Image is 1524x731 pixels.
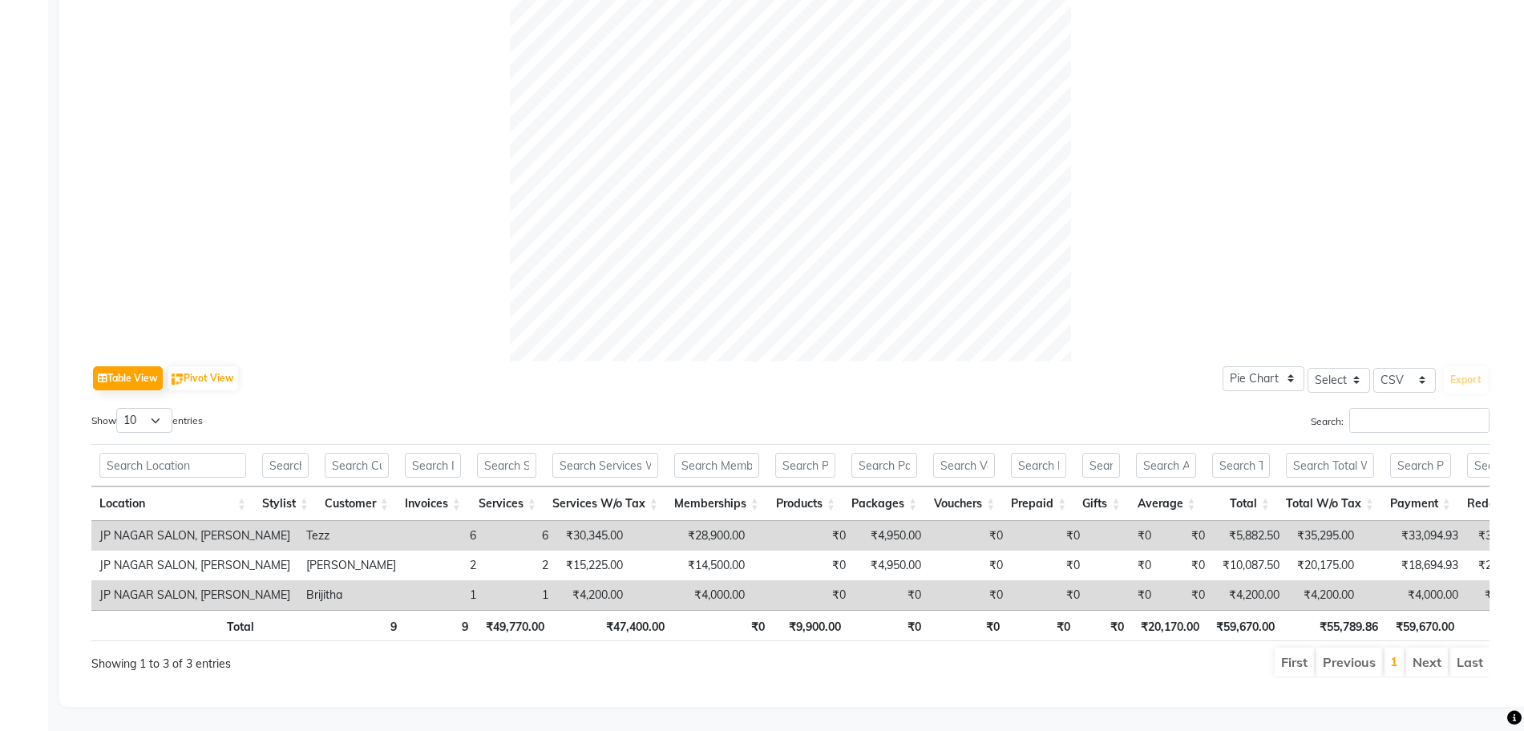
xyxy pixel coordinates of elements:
td: ₹35,295.00 [1288,521,1362,551]
td: JP NAGAR SALON, [PERSON_NAME] [91,551,298,580]
th: Products: activate to sort column ascending [767,487,843,521]
td: ₹0 [1159,580,1213,610]
td: ₹33,094.93 [1362,521,1466,551]
td: Brijitha [298,580,404,610]
td: 1 [404,580,484,610]
button: Pivot View [168,366,238,390]
input: Search Prepaid [1011,453,1066,478]
th: Total W/o Tax: activate to sort column ascending [1278,487,1382,521]
td: ₹15,225.00 [556,551,631,580]
th: Location: activate to sort column ascending [91,487,254,521]
th: ₹0 [849,610,930,641]
input: Search Services [477,453,536,478]
th: Services: activate to sort column ascending [469,487,544,521]
input: Search Vouchers [933,453,995,478]
td: ₹0 [753,521,854,551]
td: ₹5,882.50 [1213,521,1288,551]
th: ₹47,400.00 [552,610,673,641]
button: Export [1444,366,1488,394]
th: Services W/o Tax: activate to sort column ascending [544,487,666,521]
input: Search Total [1212,453,1270,478]
th: Memberships: activate to sort column ascending [666,487,767,521]
input: Search Payment [1390,453,1451,478]
td: ₹30,345.00 [556,521,631,551]
th: Stylist: activate to sort column ascending [254,487,317,521]
th: ₹55,789.86 [1283,610,1385,641]
td: Tezz [298,521,404,551]
td: ₹0 [1011,580,1088,610]
th: Payment: activate to sort column ascending [1382,487,1459,521]
td: ₹4,000.00 [1362,580,1466,610]
td: 6 [484,521,556,551]
th: Total [91,610,262,641]
input: Search Services W/o Tax [552,453,658,478]
div: Showing 1 to 3 of 3 entries [91,646,660,672]
input: Search Average [1136,453,1195,478]
td: ₹0 [753,551,854,580]
th: Gifts: activate to sort column ascending [1074,487,1128,521]
input: Search Location [99,453,246,478]
th: ₹59,670.00 [1207,610,1283,641]
th: Customer: activate to sort column ascending [317,487,397,521]
label: Search: [1311,408,1490,433]
th: ₹9,900.00 [773,610,849,641]
th: 9 [405,610,477,641]
img: pivot.png [172,374,184,386]
th: Invoices: activate to sort column ascending [397,487,469,521]
td: ₹0 [1159,521,1213,551]
th: ₹0 [929,610,1007,641]
td: ₹20,175.00 [1288,551,1362,580]
td: ₹0 [929,580,1011,610]
td: 1 [484,580,556,610]
td: ₹10,087.50 [1213,551,1288,580]
td: ₹0 [1159,551,1213,580]
th: Total: activate to sort column ascending [1204,487,1278,521]
input: Search Invoices [405,453,461,478]
td: ₹0 [929,551,1011,580]
th: Prepaid: activate to sort column ascending [1003,487,1074,521]
td: ₹28,900.00 [631,521,753,551]
td: ₹4,950.00 [854,521,929,551]
input: Search Memberships [674,453,759,478]
input: Search Products [775,453,835,478]
td: ₹4,200.00 [1288,580,1362,610]
th: Packages: activate to sort column ascending [843,487,925,521]
td: ₹0 [1088,580,1159,610]
th: ₹59,670.00 [1386,610,1462,641]
th: ₹20,170.00 [1132,610,1207,641]
td: ₹4,200.00 [1213,580,1288,610]
input: Search Stylist [262,453,309,478]
th: ₹49,770.00 [476,610,552,641]
button: Table View [93,366,163,390]
select: Showentries [116,408,172,433]
th: ₹0 [1078,610,1132,641]
label: Show entries [91,408,203,433]
td: ₹0 [1088,551,1159,580]
td: [PERSON_NAME] [298,551,404,580]
input: Search Total W/o Tax [1286,453,1374,478]
th: Vouchers: activate to sort column ascending [925,487,1003,521]
td: 2 [404,551,484,580]
td: ₹4,950.00 [854,551,929,580]
input: Search: [1349,408,1490,433]
td: ₹0 [854,580,929,610]
th: ₹0 [673,610,773,641]
td: 2 [484,551,556,580]
td: ₹4,000.00 [631,580,753,610]
a: 1 [1390,653,1398,669]
td: ₹0 [929,521,1011,551]
td: ₹18,694.93 [1362,551,1466,580]
td: ₹4,200.00 [556,580,631,610]
td: JP NAGAR SALON, [PERSON_NAME] [91,521,298,551]
th: Average: activate to sort column ascending [1128,487,1203,521]
input: Search Gifts [1082,453,1120,478]
td: ₹0 [1011,551,1088,580]
td: ₹14,500.00 [631,551,753,580]
td: 6 [404,521,484,551]
td: ₹0 [753,580,854,610]
th: 9 [325,610,405,641]
input: Search Customer [325,453,389,478]
td: ₹0 [1088,521,1159,551]
td: ₹0 [1011,521,1088,551]
th: ₹0 [1008,610,1078,641]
